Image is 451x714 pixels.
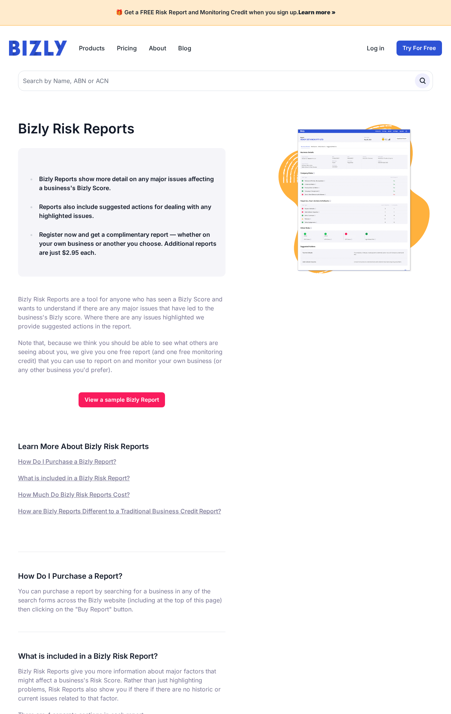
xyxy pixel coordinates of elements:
[18,440,225,452] h3: Learn More About Bizly Risk Reports
[39,174,216,192] h4: Bizly Reports show more detail on any major issues affecting a business's Bizly Score.
[18,474,130,482] a: What is included in a Bizly Risk Report?
[18,570,225,582] h3: How Do I Purchase a Report?
[79,44,105,53] button: Products
[79,392,165,407] a: View a sample Bizly Report
[18,71,433,91] input: Search by Name, ABN or ACN
[178,44,191,53] a: Blog
[18,587,225,614] p: You can purchase a report by searching for a business in any of the search forms across the Bizly...
[18,650,225,662] h3: What is included in a Bizly Risk Report?
[18,338,225,374] p: Note that, because we think you should be able to see what others are seeing about you, we give y...
[298,9,336,16] a: Learn more »
[149,44,166,53] a: About
[39,202,216,220] h4: Reports also include suggested actions for dealing with any highlighted issues.
[18,667,225,703] p: Bizly Risk Reports give you more information about major factors that might affect a business's R...
[18,295,225,331] p: Bizly Risk Reports are a tool for anyone who has seen a Bizly Score and wants to understand if th...
[39,230,216,257] h4: Register now and get a complimentary report — whether on your own business or another you choose....
[9,9,442,16] h4: 🎁 Get a FREE Risk Report and Monitoring Credit when you sign up.
[275,121,433,279] img: report
[18,491,130,498] a: How Much Do Bizly Risk Reports Cost?
[18,458,116,465] a: How Do I Purchase a Bizly Report?
[367,44,384,53] a: Log in
[18,507,221,515] a: How are Bizly Reports Different to a Traditional Business Credit Report?
[397,41,442,56] a: Try For Free
[18,121,225,136] h1: Bizly Risk Reports
[117,44,137,53] a: Pricing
